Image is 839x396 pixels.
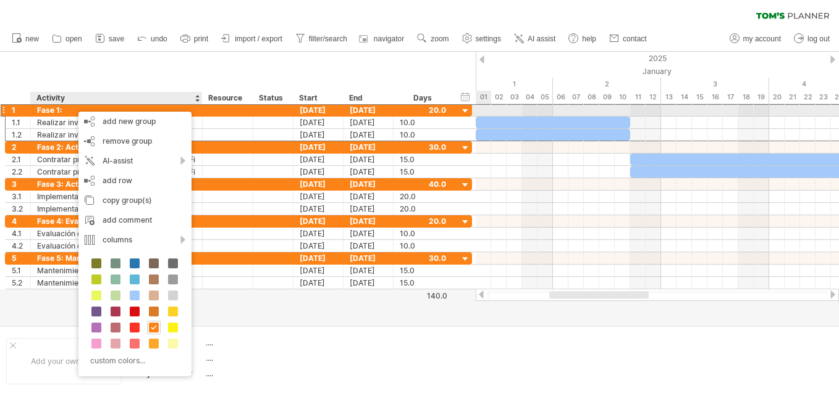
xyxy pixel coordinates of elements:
[344,215,394,227] div: [DATE]
[206,353,310,363] div: ....
[293,228,344,239] div: [DATE]
[791,31,833,47] a: log out
[12,117,30,128] div: 1.1
[344,228,394,239] div: [DATE]
[646,91,661,104] div: Sunday, 12 January 2025
[12,129,30,141] div: 1.2
[134,31,171,47] a: undo
[25,35,39,43] span: new
[37,117,196,128] div: Realizar investigación [PERSON_NAME]
[344,166,394,178] div: [DATE]
[293,191,344,202] div: [DATE]
[511,31,559,47] a: AI assist
[400,117,446,128] div: 10.0
[78,112,192,131] div: add new group
[37,178,196,190] div: Fase 3: Actividades de concreción
[707,91,723,104] div: Thursday, 16 January 2025
[78,151,192,171] div: AI-assist
[692,91,707,104] div: Wednesday, 15 January 2025
[293,203,344,215] div: [DATE]
[194,35,208,43] span: print
[206,368,310,379] div: ....
[623,35,647,43] span: contact
[37,215,196,227] div: Fase 4: Evaluación y seguimiento
[37,129,196,141] div: Realizar investigación [PERSON_NAME]
[37,141,196,153] div: Fase 2: Actividades de desarrollo
[807,35,830,43] span: log out
[37,240,196,252] div: Evaluación del impacto
[538,91,553,104] div: Sunday, 5 January 2025
[400,265,446,276] div: 15.0
[400,166,446,178] div: 15.0
[584,91,599,104] div: Wednesday, 8 January 2025
[293,178,344,190] div: [DATE]
[293,240,344,252] div: [DATE]
[12,104,30,116] div: 1
[582,35,596,43] span: help
[553,91,568,104] div: Monday, 6 January 2025
[6,338,122,384] div: Add your own logo
[293,129,344,141] div: [DATE]
[12,166,30,178] div: 2.2
[800,91,816,104] div: Wednesday, 22 January 2025
[661,91,677,104] div: Monday, 13 January 2025
[36,92,195,104] div: Activity
[344,129,394,141] div: [DATE]
[344,141,394,153] div: [DATE]
[65,35,82,43] span: open
[414,31,452,47] a: zoom
[151,35,167,43] span: undo
[299,92,336,104] div: Start
[445,78,553,91] div: 1
[293,104,344,116] div: [DATE]
[12,252,30,264] div: 5
[78,191,192,210] div: copy group(s)
[344,240,394,252] div: [DATE]
[344,178,394,190] div: [DATE]
[103,136,152,146] span: remove group
[12,178,30,190] div: 3
[293,265,344,276] div: [DATE]
[37,277,196,289] div: Mantenimiento de puntos Wi-Fi
[374,35,404,43] span: navigator
[769,91,785,104] div: Monday, 20 January 2025
[400,191,446,202] div: 20.0
[9,31,43,47] a: new
[528,35,555,43] span: AI assist
[293,277,344,289] div: [DATE]
[12,154,30,165] div: 2.1
[344,265,394,276] div: [DATE]
[37,104,196,116] div: Fase 1:
[37,265,196,276] div: Mantenimiento de puntos Wi-Fi
[293,215,344,227] div: [DATE]
[12,228,30,239] div: 4.1
[431,35,449,43] span: zoom
[12,203,30,215] div: 3.2
[743,35,781,43] span: my account
[599,91,615,104] div: Thursday, 9 January 2025
[491,91,507,104] div: Thursday, 2 January 2025
[293,166,344,178] div: [DATE]
[12,240,30,252] div: 4.2
[37,252,196,264] div: Fase 5: Mantenimiento y actualización
[293,117,344,128] div: [DATE]
[37,228,196,239] div: Evaluación del impacto
[208,92,246,104] div: Resource
[400,277,446,289] div: 15.0
[677,91,692,104] div: Tuesday, 14 January 2025
[476,91,491,104] div: Wednesday, 1 January 2025
[92,31,128,47] a: save
[206,337,310,348] div: ....
[394,291,447,300] div: 140.0
[85,352,182,369] div: custom colors...
[738,91,754,104] div: Saturday, 18 January 2025
[37,166,196,178] div: Contratar proveedores y definir puntos Wi-Fi
[522,91,538,104] div: Saturday, 4 January 2025
[565,31,600,47] a: help
[344,277,394,289] div: [DATE]
[344,117,394,128] div: [DATE]
[785,91,800,104] div: Tuesday, 21 January 2025
[109,35,124,43] span: save
[293,141,344,153] div: [DATE]
[292,31,351,47] a: filter/search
